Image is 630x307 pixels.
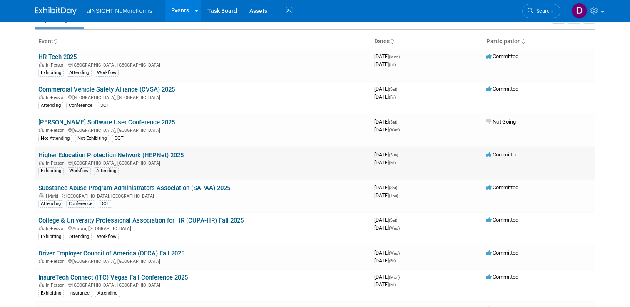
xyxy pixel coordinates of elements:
span: (Mon) [389,54,400,59]
th: Dates [371,35,483,49]
span: [DATE] [374,281,396,287]
span: [DATE] [374,274,402,280]
span: - [401,274,402,280]
div: Attending [95,290,120,297]
span: - [401,53,402,59]
span: (Fri) [389,95,396,99]
div: [GEOGRAPHIC_DATA], [GEOGRAPHIC_DATA] [38,192,368,199]
span: Committed [486,53,518,59]
span: (Wed) [389,128,400,132]
span: [DATE] [374,225,400,231]
span: (Fri) [389,259,396,263]
span: (Sat) [389,218,397,223]
span: In-Person [46,282,67,288]
div: Exhibiting [38,290,64,297]
span: Committed [486,184,518,191]
img: In-Person Event [39,128,44,132]
span: (Mon) [389,275,400,280]
span: In-Person [46,226,67,231]
span: [DATE] [374,61,396,67]
a: [PERSON_NAME] Software User Conference 2025 [38,119,175,126]
img: In-Person Event [39,282,44,287]
div: DOT [112,135,126,142]
span: [DATE] [374,257,396,264]
span: (Fri) [389,62,396,67]
span: [DATE] [374,126,400,133]
a: Higher Education Protection Network (HEPNet) 2025 [38,151,184,159]
span: (Wed) [389,226,400,230]
div: Workflow [95,233,119,240]
span: In-Person [46,161,67,166]
img: In-Person Event [39,161,44,165]
a: Substance Abuse Program Administrators Association (SAPAA) 2025 [38,184,230,192]
a: Search [522,4,560,18]
span: - [398,119,400,125]
span: (Sun) [389,153,398,157]
div: [GEOGRAPHIC_DATA], [GEOGRAPHIC_DATA] [38,281,368,288]
img: ExhibitDay [35,7,77,15]
div: Attending [38,200,63,208]
span: aINSIGHT NoMoreForms [87,7,152,14]
div: Attending [38,102,63,109]
span: (Thu) [389,193,398,198]
div: Aurora, [GEOGRAPHIC_DATA] [38,225,368,231]
span: (Sat) [389,120,397,124]
span: - [398,86,400,92]
th: Participation [483,35,595,49]
th: Event [35,35,371,49]
span: Committed [486,217,518,223]
img: Dae Kim [571,3,587,19]
a: Sort by Participation Type [521,38,525,45]
img: In-Person Event [39,226,44,230]
div: Exhibiting [38,167,64,175]
span: [DATE] [374,53,402,59]
img: In-Person Event [39,95,44,99]
span: [DATE] [374,159,396,166]
a: College & University Professional Association for HR (CUPA-HR) Fall 2025 [38,217,244,224]
span: Not Going [486,119,516,125]
a: InsureTech Connect (ITC) Vegas Fall Conference 2025 [38,274,188,281]
span: [DATE] [374,250,402,256]
div: [GEOGRAPHIC_DATA], [GEOGRAPHIC_DATA] [38,257,368,264]
div: Workflow [95,69,119,77]
span: In-Person [46,62,67,68]
span: In-Person [46,128,67,133]
div: Attending [67,69,92,77]
span: [DATE] [374,94,396,100]
a: Sort by Start Date [390,38,394,45]
div: Conference [66,200,95,208]
div: Insurance [67,290,92,297]
span: - [398,217,400,223]
span: [DATE] [374,184,400,191]
div: Conference [66,102,95,109]
img: In-Person Event [39,62,44,67]
span: (Sat) [389,186,397,190]
div: [GEOGRAPHIC_DATA], [GEOGRAPHIC_DATA] [38,159,368,166]
div: [GEOGRAPHIC_DATA], [GEOGRAPHIC_DATA] [38,94,368,100]
span: [DATE] [374,217,400,223]
span: - [398,184,400,191]
span: Hybrid [46,193,61,199]
a: Sort by Event Name [53,38,57,45]
span: Committed [486,250,518,256]
span: (Fri) [389,161,396,165]
div: [GEOGRAPHIC_DATA], [GEOGRAPHIC_DATA] [38,61,368,68]
div: Exhibiting [38,233,64,240]
div: Not Attending [38,135,72,142]
span: (Wed) [389,251,400,255]
span: [DATE] [374,151,401,158]
span: [DATE] [374,119,400,125]
img: In-Person Event [39,259,44,263]
div: Not Exhibiting [75,135,109,142]
span: In-Person [46,95,67,100]
div: Workflow [67,167,91,175]
span: - [401,250,402,256]
span: [DATE] [374,86,400,92]
span: Committed [486,151,518,158]
span: Committed [486,274,518,280]
span: Committed [486,86,518,92]
span: (Sat) [389,87,397,92]
a: Driver Employer Council of America (DECA) Fall 2025 [38,250,184,257]
span: Search [533,8,553,14]
a: Commercial Vehicle Safety Alliance (CVSA) 2025 [38,86,175,93]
